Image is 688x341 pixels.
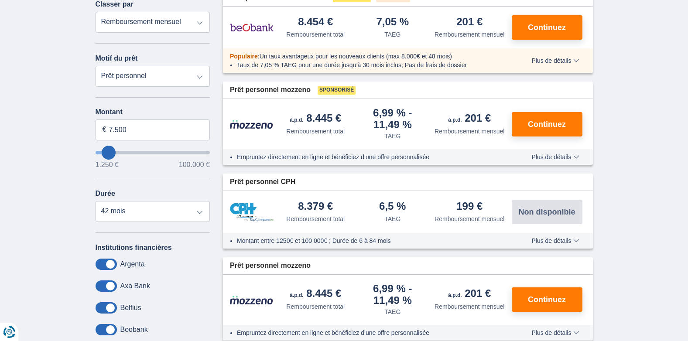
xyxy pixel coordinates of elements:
span: Plus de détails [531,238,579,244]
img: pret personnel Beobank [230,17,274,38]
span: Populaire [230,53,258,60]
label: Classer par [96,0,133,8]
div: TAEG [384,30,400,39]
span: Prêt personnel mozzeno [230,261,311,271]
div: 201 € [448,113,491,125]
li: Empruntez directement en ligne et bénéficiez d’une offre personnalisée [237,153,506,161]
span: Non disponible [519,208,575,216]
div: Remboursement mensuel [435,215,504,223]
button: Non disponible [512,200,582,224]
div: 8.379 € [298,201,333,213]
div: 201 € [448,288,491,300]
img: pret personnel CPH Banque [230,203,274,222]
label: Axa Bank [120,282,150,290]
div: Remboursement mensuel [435,30,504,39]
span: € [103,125,106,135]
li: Taux de 7,05 % TAEG pour une durée jusqu’à 30 mois inclus; Pas de frais de dossier [237,61,506,69]
li: Montant entre 1250€ et 100 000€ ; Durée de 6 à 84 mois [237,236,506,245]
div: Remboursement mensuel [435,127,504,136]
img: pret personnel Mozzeno [230,295,274,305]
div: 201 € [456,17,483,28]
div: TAEG [384,307,400,316]
span: Prêt personnel CPH [230,177,295,187]
div: Remboursement total [286,30,345,39]
span: Continuez [528,296,566,303]
button: Continuez [512,287,582,312]
label: Institutions financières [96,244,172,252]
button: Continuez [512,112,582,136]
label: Durée [96,190,115,198]
div: TAEG [384,132,400,140]
li: Empruntez directement en ligne et bénéficiez d’une offre personnalisée [237,328,506,337]
div: 6,99 % [358,283,428,306]
input: wantToBorrow [96,151,210,154]
div: Remboursement total [286,302,345,311]
div: Remboursement total [286,127,345,136]
span: 1.250 € [96,161,119,168]
label: Montant [96,108,210,116]
button: Plus de détails [525,237,585,244]
div: 6,99 % [358,108,428,130]
div: 199 € [456,201,483,213]
span: Prêt personnel mozzeno [230,85,311,95]
label: Beobank [120,326,148,334]
span: 100.000 € [179,161,210,168]
div: TAEG [384,215,400,223]
div: 6,5 % [379,201,406,213]
div: Remboursement mensuel [435,302,504,311]
span: Plus de détails [531,154,579,160]
button: Plus de détails [525,153,585,160]
label: Argenta [120,260,145,268]
div: 8.445 € [290,288,341,300]
img: pret personnel Mozzeno [230,119,274,129]
span: Plus de détails [531,58,579,64]
span: Sponsorisé [318,86,356,95]
span: Un taux avantageux pour les nouveaux clients (max 8.000€ et 48 mois) [260,53,452,60]
div: 8.454 € [298,17,333,28]
button: Plus de détails [525,57,585,64]
span: Continuez [528,24,566,31]
div: 7,05 % [376,17,409,28]
div: : [223,52,513,61]
div: Remboursement total [286,215,345,223]
button: Continuez [512,15,582,40]
label: Belfius [120,304,141,312]
div: 8.445 € [290,113,341,125]
button: Plus de détails [525,329,585,336]
label: Motif du prêt [96,55,138,62]
span: Plus de détails [531,330,579,336]
span: Continuez [528,120,566,128]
